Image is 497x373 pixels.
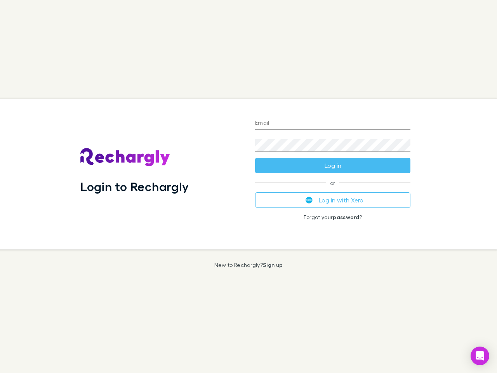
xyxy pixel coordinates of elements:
img: Xero's logo [306,197,313,204]
button: Log in [255,158,410,173]
p: Forgot your ? [255,214,410,220]
a: password [333,214,359,220]
a: Sign up [263,261,283,268]
img: Rechargly's Logo [80,148,170,167]
p: New to Rechargly? [214,262,283,268]
h1: Login to Rechargly [80,179,189,194]
button: Log in with Xero [255,192,410,208]
div: Open Intercom Messenger [471,347,489,365]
